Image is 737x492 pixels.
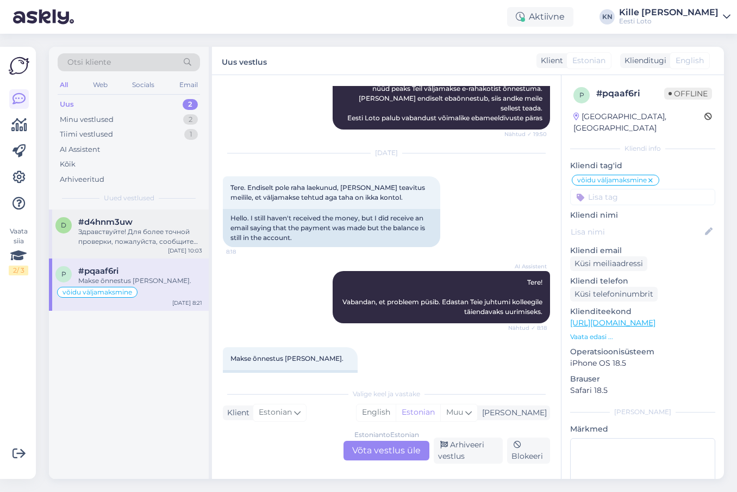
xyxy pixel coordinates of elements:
div: [DATE] 10:03 [168,247,202,255]
div: Küsi meiliaadressi [570,256,647,271]
div: [DATE] [223,148,550,158]
div: 2 [183,99,198,110]
span: Muu [446,407,463,417]
div: [GEOGRAPHIC_DATA], [GEOGRAPHIC_DATA] [573,111,704,134]
span: p [579,91,584,99]
div: Küsi telefoninumbrit [570,287,658,302]
p: Vaata edasi ... [570,332,715,342]
div: Kille [PERSON_NAME] [619,8,719,17]
div: KN [599,9,615,24]
p: Klienditeekond [570,306,715,317]
div: Arhiveeri vestlus [434,438,503,464]
span: Tere. Tegime enda süsteemis vastavad muudatused ning nüüd peaks Teil väljamakse e-rahakotist õnne... [346,75,544,122]
span: Otsi kliente [67,57,111,68]
div: Klient [536,55,563,66]
div: Hello. I still haven't received the money, but I did receive an email saying that the payment was... [223,209,440,247]
div: Kõik [60,159,76,170]
div: Makse õnnestus [PERSON_NAME]. [78,276,202,286]
span: Nähtud ✓ 8:18 [506,324,547,332]
div: Web [91,78,110,92]
div: Здравствуйте! Для более точной проверки, пожалуйста, сообщите нам Ваше имя и фамилию, личный код,... [78,227,202,247]
span: võidu väljamaksmine [577,177,647,183]
div: Arhiveeritud [60,174,104,185]
div: Vaata siia [9,226,28,275]
div: Estonian to Estonian [354,430,419,440]
p: Kliendi nimi [570,210,715,221]
input: Lisa tag [570,189,715,205]
span: Makse õnnestus [PERSON_NAME]. [230,354,343,362]
p: Brauser [570,373,715,385]
div: Valige keel ja vastake [223,389,550,399]
div: Uus [60,99,74,110]
img: Askly Logo [9,56,29,76]
span: Uued vestlused [104,193,154,203]
a: [URL][DOMAIN_NAME] [570,318,655,328]
div: All [58,78,70,92]
span: Offline [664,88,712,100]
div: Email [177,78,200,92]
div: AI Assistent [60,144,100,155]
div: [DATE] 8:21 [172,299,202,307]
span: Estonian [259,407,292,419]
div: [PERSON_NAME] [570,407,715,417]
div: Klienditugi [620,55,666,66]
div: # pqaaf6ri [596,87,664,100]
span: p [61,270,66,278]
p: Märkmed [570,423,715,435]
div: Socials [130,78,157,92]
div: Estonian [396,404,440,421]
span: Tere. Endiselt pole raha laekunud, [PERSON_NAME] teavitus meilile, et väljamakse tehtud aga taha ... [230,183,427,201]
span: #pqaaf6ri [78,266,118,276]
p: iPhone OS 18.5 [570,358,715,369]
div: Minu vestlused [60,114,114,125]
p: Kliendi telefon [570,275,715,287]
div: Eesti Loto [619,17,719,26]
p: Safari 18.5 [570,385,715,396]
input: Lisa nimi [571,226,703,238]
span: AI Assistent [506,262,547,270]
span: Nähtud ✓ 19:50 [504,130,547,138]
div: Kliendi info [570,144,715,153]
div: English [357,404,396,421]
div: 2 / 3 [9,266,28,275]
label: Uus vestlus [222,53,267,68]
div: [PERSON_NAME] [478,407,547,419]
div: The payment was successful [DATE]. [223,370,358,389]
span: English [676,55,704,66]
div: 2 [183,114,198,125]
div: Tiimi vestlused [60,129,113,140]
a: Kille [PERSON_NAME]Eesti Loto [619,8,730,26]
p: Kliendi tag'id [570,160,715,171]
div: Aktiivne [507,7,573,27]
span: d [61,221,66,229]
div: 1 [184,129,198,140]
p: Kliendi email [570,245,715,256]
p: Operatsioonisüsteem [570,346,715,358]
span: #d4hnm3uw [78,217,133,227]
div: Klient [223,407,249,419]
span: Estonian [572,55,605,66]
div: Blokeeri [507,438,550,464]
div: Võta vestlus üle [343,441,429,460]
span: 8:18 [226,248,267,256]
span: võidu väljamaksmine [63,289,132,296]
